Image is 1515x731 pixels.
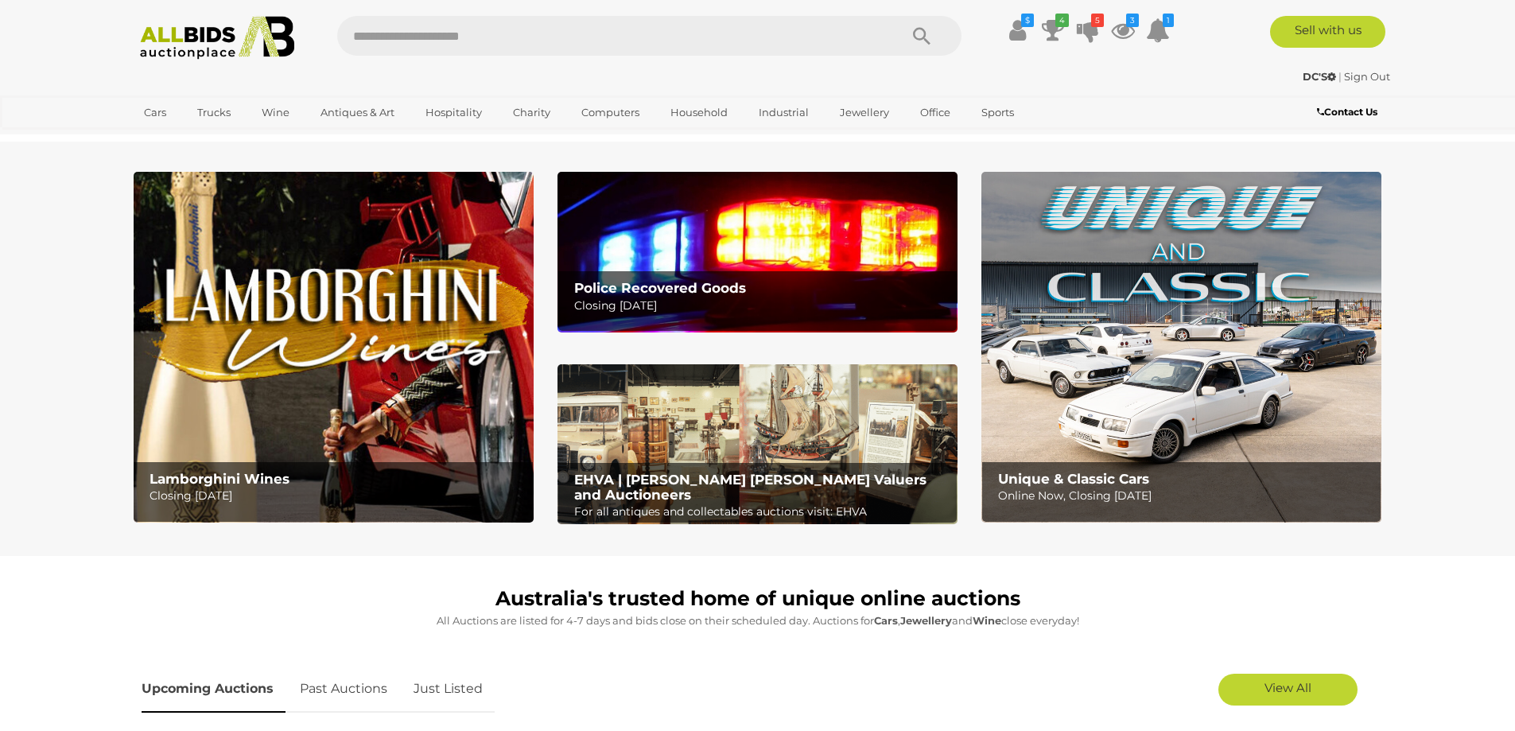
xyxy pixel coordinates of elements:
a: [GEOGRAPHIC_DATA] [134,126,267,152]
p: All Auctions are listed for 4-7 days and bids close on their scheduled day. Auctions for , and cl... [142,612,1374,630]
a: 3 [1111,16,1135,45]
a: Lamborghini Wines Lamborghini Wines Closing [DATE] [134,172,534,523]
h1: Australia's trusted home of unique online auctions [142,588,1374,610]
b: EHVA | [PERSON_NAME] [PERSON_NAME] Valuers and Auctioneers [574,472,926,503]
img: Unique & Classic Cars [981,172,1381,523]
strong: Wine [973,614,1001,627]
img: Police Recovered Goods [557,172,958,332]
a: Cars [134,99,177,126]
p: Closing [DATE] [574,296,949,316]
a: Jewellery [829,99,899,126]
a: Household [660,99,738,126]
a: Sell with us [1270,16,1385,48]
img: Lamborghini Wines [134,172,534,523]
img: Allbids.com.au [131,16,304,60]
b: Lamborghini Wines [150,471,289,487]
a: DC'S [1303,70,1338,83]
a: Upcoming Auctions [142,666,286,713]
strong: Jewellery [900,614,952,627]
i: 1 [1163,14,1174,27]
a: Office [910,99,961,126]
a: Hospitality [415,99,492,126]
a: Trucks [187,99,241,126]
a: $ [1006,16,1030,45]
p: For all antiques and collectables auctions visit: EHVA [574,502,949,522]
i: 5 [1091,14,1104,27]
a: Wine [251,99,300,126]
a: Computers [571,99,650,126]
a: Past Auctions [288,666,399,713]
i: 3 [1126,14,1139,27]
a: 4 [1041,16,1065,45]
a: Police Recovered Goods Police Recovered Goods Closing [DATE] [557,172,958,332]
a: Charity [503,99,561,126]
i: $ [1021,14,1034,27]
p: Online Now, Closing [DATE] [998,486,1373,506]
a: EHVA | Evans Hastings Valuers and Auctioneers EHVA | [PERSON_NAME] [PERSON_NAME] Valuers and Auct... [557,364,958,525]
span: View All [1264,680,1311,695]
b: Unique & Classic Cars [998,471,1149,487]
strong: DC'S [1303,70,1336,83]
a: Sign Out [1344,70,1390,83]
img: EHVA | Evans Hastings Valuers and Auctioneers [557,364,958,525]
a: Unique & Classic Cars Unique & Classic Cars Online Now, Closing [DATE] [981,172,1381,523]
a: Antiques & Art [310,99,405,126]
button: Search [882,16,961,56]
a: View All [1218,674,1358,706]
a: Industrial [748,99,819,126]
b: Police Recovered Goods [574,280,746,296]
b: Contact Us [1317,106,1377,118]
a: 1 [1146,16,1170,45]
i: 4 [1055,14,1069,27]
p: Closing [DATE] [150,486,524,506]
a: 5 [1076,16,1100,45]
a: Sports [971,99,1024,126]
a: Just Listed [402,666,495,713]
span: | [1338,70,1342,83]
strong: Cars [874,614,898,627]
a: Contact Us [1317,103,1381,121]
